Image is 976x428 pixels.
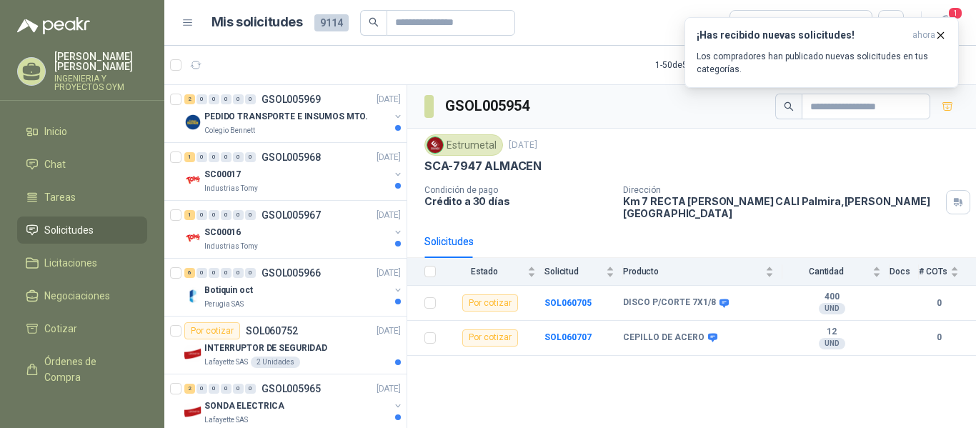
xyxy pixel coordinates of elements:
div: 0 [221,94,231,104]
p: GSOL005967 [262,210,321,220]
div: Por cotizar [184,322,240,339]
b: SOL060705 [544,298,592,308]
span: 1 [947,6,963,20]
div: 2 [184,94,195,104]
span: Órdenes de Compra [44,354,134,385]
p: Km 7 RECTA [PERSON_NAME] CALI Palmira , [PERSON_NAME][GEOGRAPHIC_DATA] [623,195,940,219]
img: Company Logo [184,229,201,247]
div: 0 [209,94,219,104]
div: 0 [245,268,256,278]
p: SCA-7947 ALMACEN [424,159,542,174]
div: 1 [184,210,195,220]
div: 0 [221,268,231,278]
div: 0 [245,94,256,104]
b: CEPILLO DE ACERO [623,332,704,344]
a: Tareas [17,184,147,211]
a: Solicitudes [17,217,147,244]
span: search [784,101,794,111]
span: 9114 [314,14,349,31]
b: 400 [782,292,881,303]
span: Chat [44,156,66,172]
a: 2 0 0 0 0 0 GSOL005969[DATE] Company LogoPEDIDO TRANSPORTE E INSUMOS MTO.Colegio Bennett [184,91,404,136]
div: 1 - 50 de 5814 [655,54,748,76]
p: INTERRUPTOR DE SEGURIDAD [204,342,327,355]
p: [PERSON_NAME] [PERSON_NAME] [54,51,147,71]
p: Perugia SAS [204,299,244,310]
button: 1 [933,10,959,36]
div: 0 [221,152,231,162]
b: 0 [919,297,959,310]
div: 0 [209,210,219,220]
span: Negociaciones [44,288,110,304]
p: [DATE] [509,139,537,152]
p: [DATE] [377,209,401,222]
div: 0 [196,94,207,104]
p: Dirección [623,185,940,195]
span: # COTs [919,267,947,277]
div: 1 [184,152,195,162]
div: 0 [233,210,244,220]
span: Licitaciones [44,255,97,271]
span: ahora [912,29,935,41]
img: Company Logo [184,114,201,131]
p: Los compradores han publicado nuevas solicitudes en tus categorías. [697,50,947,76]
h1: Mis solicitudes [211,12,303,33]
a: Inicio [17,118,147,145]
p: [DATE] [377,93,401,106]
b: SOL060707 [544,332,592,342]
img: Company Logo [184,287,201,304]
p: Lafayette SAS [204,357,248,368]
p: [DATE] [377,382,401,396]
a: Licitaciones [17,249,147,277]
img: Company Logo [184,403,201,420]
div: 2 [184,384,195,394]
div: UND [819,338,845,349]
div: 0 [209,384,219,394]
p: [DATE] [377,151,401,164]
img: Company Logo [427,137,443,153]
span: Tareas [44,189,76,205]
b: 12 [782,327,881,338]
a: 1 0 0 0 0 0 GSOL005968[DATE] Company LogoSC00017Industrias Tomy [184,149,404,194]
span: Inicio [44,124,67,139]
span: search [369,17,379,27]
div: Por cotizar [462,329,518,347]
div: 0 [233,268,244,278]
p: PEDIDO TRANSPORTE E INSUMOS MTO. [204,110,368,124]
p: SOL060752 [246,326,298,336]
div: 0 [196,210,207,220]
p: GSOL005966 [262,268,321,278]
th: Solicitud [544,258,623,286]
img: Company Logo [184,171,201,189]
p: GSOL005969 [262,94,321,104]
p: Crédito a 30 días [424,195,612,207]
img: Logo peakr [17,17,90,34]
h3: GSOL005954 [445,95,532,117]
b: DISCO P/CORTE 7X1/8 [623,297,716,309]
div: 0 [221,384,231,394]
p: Colegio Bennett [204,125,255,136]
div: 0 [233,152,244,162]
h3: ¡Has recibido nuevas solicitudes! [697,29,907,41]
div: 0 [196,384,207,394]
img: Company Logo [184,345,201,362]
a: 6 0 0 0 0 0 GSOL005966[DATE] Company LogoBotiquin octPerugia SAS [184,264,404,310]
div: UND [819,303,845,314]
div: 0 [245,152,256,162]
div: Por cotizar [462,294,518,312]
p: Industrias Tomy [204,183,258,194]
th: # COTs [919,258,976,286]
div: 0 [196,152,207,162]
p: Industrias Tomy [204,241,258,252]
th: Estado [444,258,544,286]
b: 0 [919,331,959,344]
th: Docs [890,258,919,286]
div: 2 Unidades [251,357,300,368]
div: 0 [233,384,244,394]
div: Solicitudes [424,234,474,249]
a: Negociaciones [17,282,147,309]
p: Lafayette SAS [204,414,248,426]
a: Chat [17,151,147,178]
span: Solicitud [544,267,603,277]
div: 6 [184,268,195,278]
